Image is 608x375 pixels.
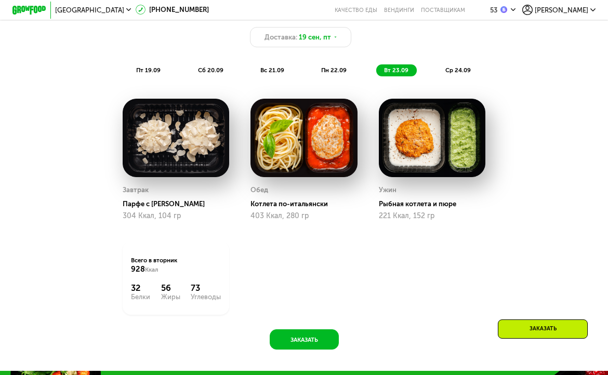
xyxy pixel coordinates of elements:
div: 304 Ккал, 104 гр [123,212,230,220]
span: 928 [131,264,145,274]
div: Жиры [161,293,180,300]
div: Парфе с [PERSON_NAME] [123,200,236,208]
a: Качество еды [335,7,377,14]
div: Котлета по-итальянски [250,200,364,208]
button: Заказать [270,329,339,350]
div: 53 [490,7,497,14]
div: Рыбная котлета и пюре [379,200,493,208]
a: [PHONE_NUMBER] [136,5,209,15]
span: сб 20.09 [198,66,223,74]
span: Доставка: [265,32,297,43]
div: поставщикам [421,7,465,14]
div: 403 Ккал, 280 гр [250,212,358,220]
div: Всего в вторник [131,256,221,275]
span: [PERSON_NAME] [535,7,588,14]
div: Обед [250,184,268,196]
div: Завтрак [123,184,149,196]
span: пт 19.09 [136,66,161,74]
div: Углеводы [191,293,221,300]
span: пн 22.09 [321,66,347,74]
div: 221 Ккал, 152 гр [379,212,486,220]
span: вт 23.09 [384,66,408,74]
div: Заказать [498,319,588,339]
a: Вендинги [384,7,414,14]
div: 73 [191,283,221,293]
div: Ужин [379,184,396,196]
div: 56 [161,283,180,293]
span: ср 24.09 [445,66,471,74]
span: вс 21.09 [260,66,284,74]
div: 32 [131,283,150,293]
div: Белки [131,293,150,300]
span: 19 сен, пт [299,32,331,43]
span: [GEOGRAPHIC_DATA] [55,7,124,14]
span: Ккал [145,266,158,273]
